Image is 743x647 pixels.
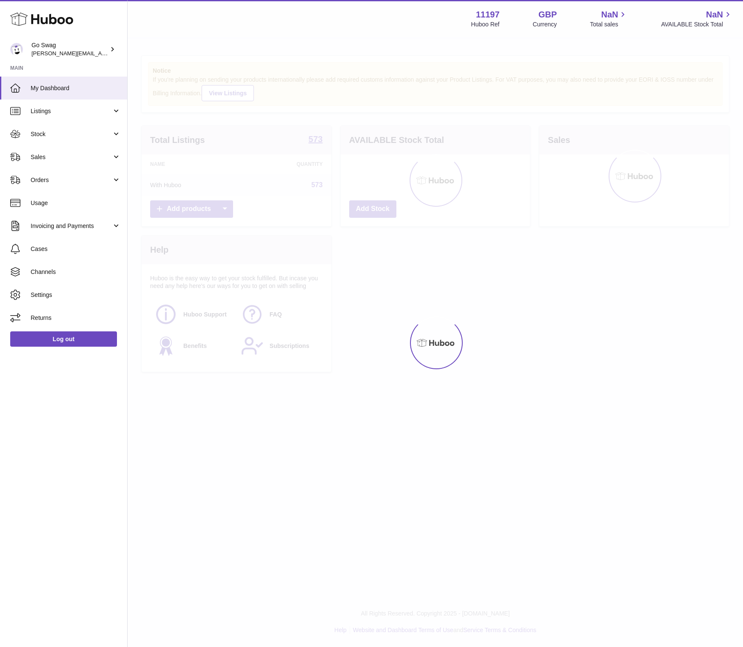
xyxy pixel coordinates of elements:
[31,176,112,184] span: Orders
[31,41,108,57] div: Go Swag
[31,153,112,161] span: Sales
[31,268,121,276] span: Channels
[601,9,618,20] span: NaN
[31,130,112,138] span: Stock
[10,43,23,56] img: leigh@goswag.com
[533,20,557,29] div: Currency
[10,331,117,347] a: Log out
[476,9,500,20] strong: 11197
[706,9,723,20] span: NaN
[31,107,112,115] span: Listings
[661,9,733,29] a: NaN AVAILABLE Stock Total
[31,245,121,253] span: Cases
[590,9,628,29] a: NaN Total sales
[31,84,121,92] span: My Dashboard
[538,9,557,20] strong: GBP
[590,20,628,29] span: Total sales
[31,222,112,230] span: Invoicing and Payments
[31,291,121,299] span: Settings
[31,314,121,322] span: Returns
[471,20,500,29] div: Huboo Ref
[661,20,733,29] span: AVAILABLE Stock Total
[31,50,171,57] span: [PERSON_NAME][EMAIL_ADDRESS][DOMAIN_NAME]
[31,199,121,207] span: Usage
